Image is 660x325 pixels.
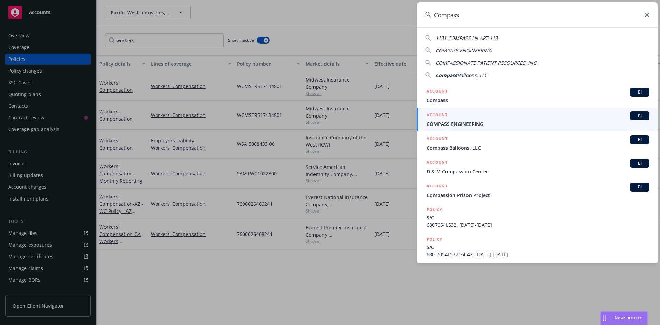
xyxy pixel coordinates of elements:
a: ACCOUNTBICompass Balloons, LLC [417,131,658,155]
span: Compass Balloons, LLC [427,144,649,151]
span: S/C [427,243,649,251]
h5: ACCOUNT [427,183,448,191]
span: Compass [436,72,457,78]
span: C [436,47,439,54]
span: C [436,59,439,66]
a: POLICYS/C6807054L532, [DATE]-[DATE] [417,203,658,232]
span: OMPASSIONATE PATIENT RESOURCES, INC. [439,59,538,66]
a: ACCOUNTBID & M Compassion Center [417,155,658,179]
h5: ACCOUNT [427,135,448,143]
span: BI [633,160,647,166]
span: S/C [427,214,649,221]
div: Drag to move [601,312,609,325]
a: ACCOUNTBICompass [417,84,658,108]
a: POLICYS/C680-7054L532-24-42, [DATE]-[DATE] [417,232,658,262]
button: Nova Assist [600,311,648,325]
span: BI [633,113,647,119]
span: BI [633,184,647,190]
input: Search... [417,2,658,27]
span: D & M Compassion Center [427,168,649,175]
span: 680-7054L532-24-42, [DATE]-[DATE] [427,251,649,258]
span: Compass [427,97,649,104]
h5: ACCOUNT [427,111,448,120]
h5: ACCOUNT [427,88,448,96]
span: OMPASS ENGINEERING [439,47,492,54]
a: ACCOUNTBICompassion Prison Project [417,179,658,203]
h5: POLICY [427,206,442,213]
h5: ACCOUNT [427,159,448,167]
span: 1131 COMPASS LN APT 113 [436,35,498,41]
h5: POLICY [427,236,442,243]
span: Nova Assist [615,315,642,321]
span: BI [633,137,647,143]
span: Compassion Prison Project [427,192,649,199]
span: 6807054L532, [DATE]-[DATE] [427,221,649,228]
span: Balloons, LLC [457,72,487,78]
span: BI [633,89,647,95]
a: ACCOUNTBICOMPASS ENGINEERING [417,108,658,131]
span: COMPASS ENGINEERING [427,120,649,128]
